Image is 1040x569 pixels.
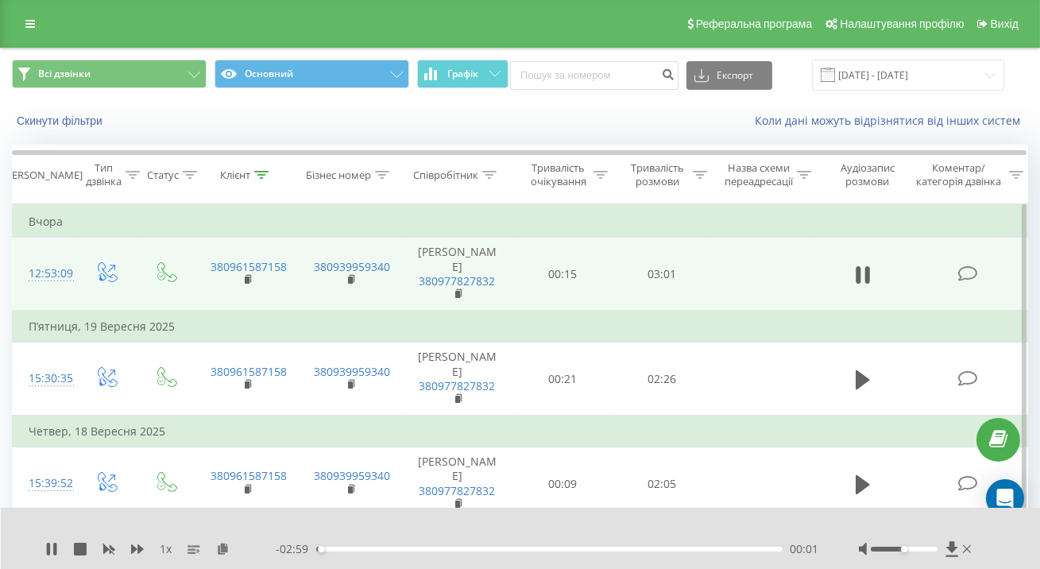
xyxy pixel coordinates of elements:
[912,161,1005,188] div: Коментар/категорія дзвінка
[12,114,110,128] button: Скинути фільтри
[901,546,907,552] div: Accessibility label
[829,161,906,188] div: Аудіозапис розмови
[686,61,772,90] button: Експорт
[38,68,91,80] span: Всі дзвінки
[513,447,613,521] td: 00:09
[417,60,508,88] button: Графік
[29,468,60,499] div: 15:39:52
[402,343,513,416] td: [PERSON_NAME]
[147,168,179,182] div: Статус
[318,546,324,552] div: Accessibility label
[13,416,1030,447] td: Четвер, 18 Вересня 2025
[306,168,371,182] div: Бізнес номер
[510,61,679,90] input: Пошук за номером
[29,363,60,394] div: 15:30:35
[2,168,83,182] div: [PERSON_NAME]
[12,60,207,88] button: Всі дзвінки
[613,238,712,311] td: 03:01
[626,161,689,188] div: Тривалість розмови
[419,483,496,498] a: 380977827832
[791,541,819,557] span: 00:01
[220,168,250,182] div: Клієнт
[513,343,613,416] td: 00:21
[160,541,172,557] span: 1 x
[419,378,496,393] a: 380977827832
[211,468,288,483] a: 380961587158
[613,447,712,521] td: 02:05
[402,447,513,521] td: [PERSON_NAME]
[419,273,496,288] a: 380977827832
[413,168,478,182] div: Співробітник
[215,60,409,88] button: Основний
[276,541,316,557] span: - 02:59
[29,258,60,289] div: 12:53:09
[755,113,1028,128] a: Коли дані можуть відрізнятися вiд інших систем
[315,364,391,379] a: 380939959340
[448,68,479,79] span: Графік
[840,17,964,30] span: Налаштування профілю
[211,364,288,379] a: 380961587158
[315,259,391,274] a: 380939959340
[402,238,513,311] td: [PERSON_NAME]
[527,161,590,188] div: Тривалість очікування
[86,161,122,188] div: Тип дзвінка
[725,161,793,188] div: Назва схеми переадресації
[13,311,1030,343] td: П’ятниця, 19 Вересня 2025
[13,206,1030,238] td: Вчора
[315,468,391,483] a: 380939959340
[696,17,813,30] span: Реферальна програма
[613,343,712,416] td: 02:26
[986,479,1024,517] div: Open Intercom Messenger
[211,259,288,274] a: 380961587158
[513,238,613,311] td: 00:15
[991,17,1019,30] span: Вихід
